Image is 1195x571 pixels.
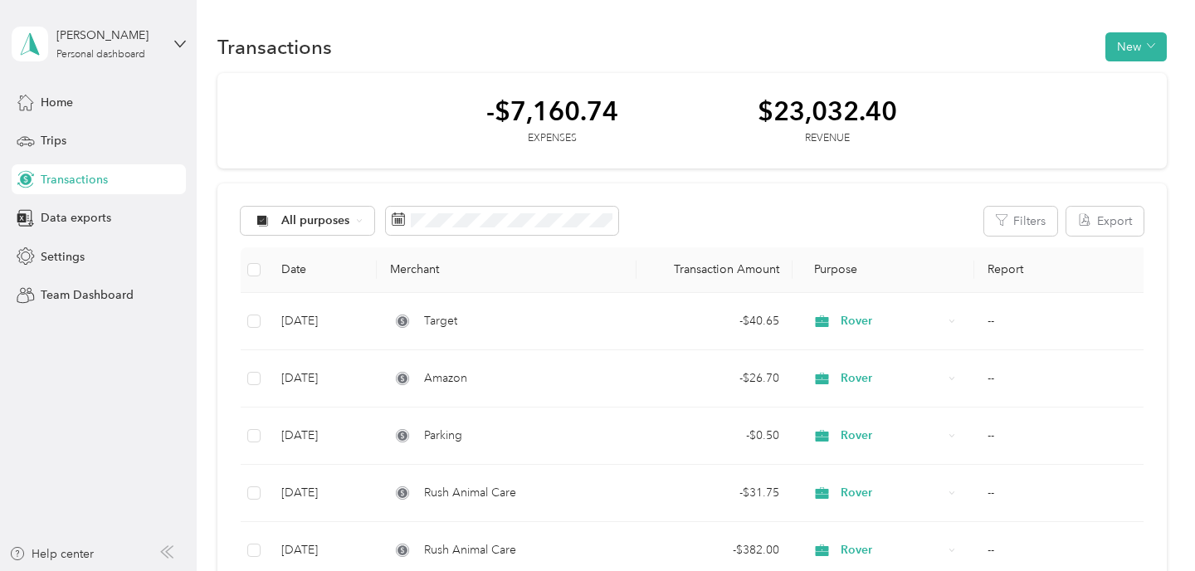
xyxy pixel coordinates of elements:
[41,94,73,111] span: Home
[841,369,942,388] span: Rover
[424,369,467,388] span: Amazon
[217,38,332,56] h1: Transactions
[806,262,858,276] span: Purpose
[637,247,793,293] th: Transaction Amount
[650,369,779,388] div: - $26.70
[424,427,462,445] span: Parking
[841,312,942,330] span: Rover
[974,408,1148,465] td: --
[984,207,1057,236] button: Filters
[841,541,942,559] span: Rover
[974,247,1148,293] th: Report
[41,286,134,304] span: Team Dashboard
[486,131,618,146] div: Expenses
[41,171,108,188] span: Transactions
[1105,32,1167,61] button: New
[41,209,111,227] span: Data exports
[424,484,516,502] span: Rush Animal Care
[41,132,66,149] span: Trips
[758,96,897,125] div: $23,032.40
[268,350,377,408] td: [DATE]
[650,312,779,330] div: - $40.65
[268,293,377,350] td: [DATE]
[268,465,377,522] td: [DATE]
[56,27,160,44] div: [PERSON_NAME]
[41,248,85,266] span: Settings
[758,131,897,146] div: Revenue
[841,427,942,445] span: Rover
[650,427,779,445] div: - $0.50
[268,408,377,465] td: [DATE]
[650,484,779,502] div: - $31.75
[841,484,942,502] span: Rover
[974,293,1148,350] td: --
[9,545,94,563] button: Help center
[281,215,350,227] span: All purposes
[974,465,1148,522] td: --
[377,247,637,293] th: Merchant
[486,96,618,125] div: -$7,160.74
[424,312,457,330] span: Target
[268,247,377,293] th: Date
[1066,207,1144,236] button: Export
[56,50,145,60] div: Personal dashboard
[424,541,516,559] span: Rush Animal Care
[974,350,1148,408] td: --
[650,541,779,559] div: - $382.00
[1102,478,1195,571] iframe: Everlance-gr Chat Button Frame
